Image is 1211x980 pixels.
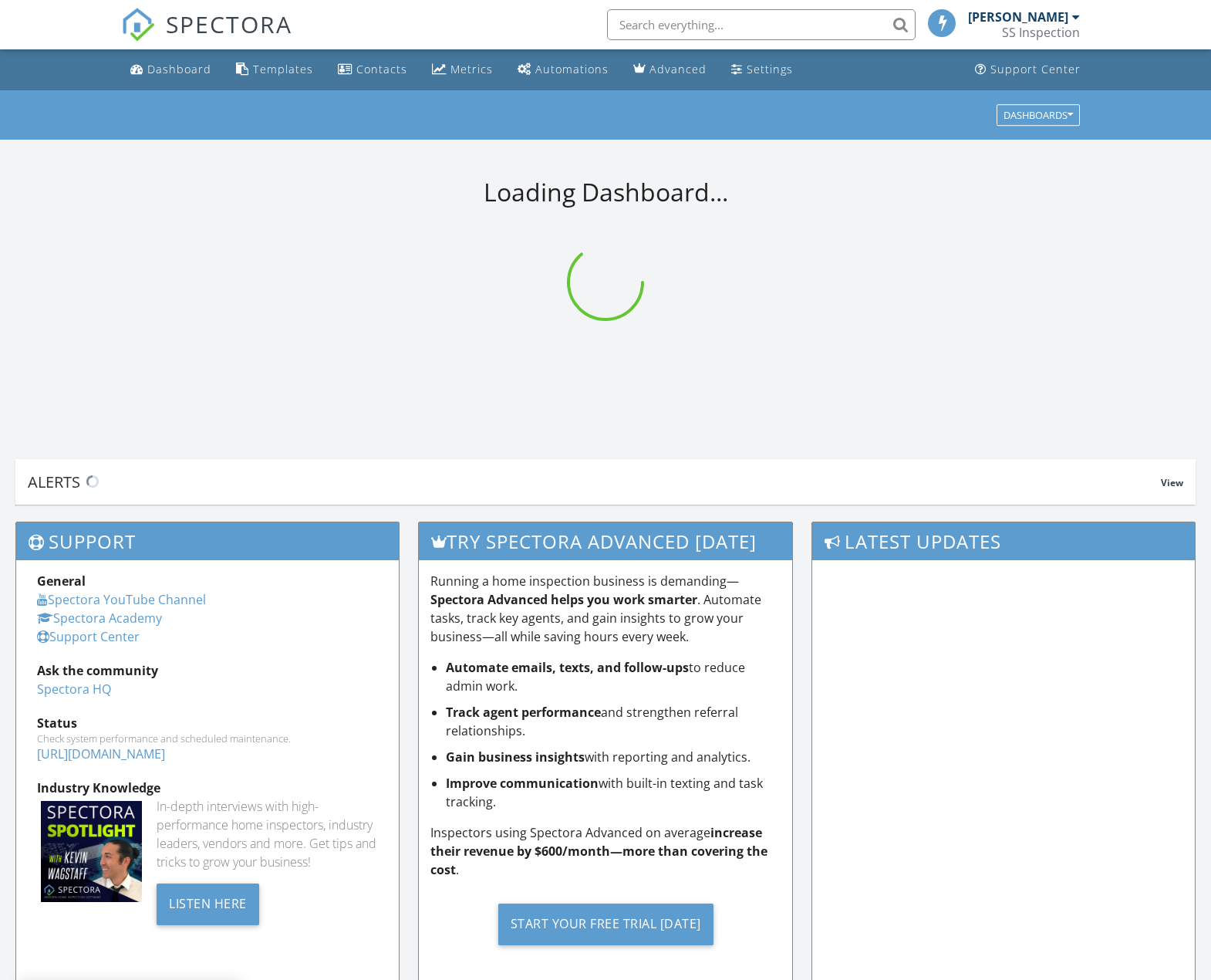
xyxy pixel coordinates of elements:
[812,522,1195,560] h3: Latest Updates
[157,884,259,925] div: Listen Here
[649,62,707,76] div: Advanced
[37,714,378,732] div: Status
[37,745,165,762] a: [URL][DOMAIN_NAME]
[430,591,697,608] strong: Spectora Advanced helps you work smarter
[1004,110,1073,120] div: Dashboards
[430,572,781,646] p: Running a home inspection business is demanding— . Automate tasks, track key agents, and gain ins...
[446,704,601,721] strong: Track agent performance
[121,8,155,42] img: The Best Home Inspection Software - Spectora
[253,62,313,76] div: Templates
[166,8,292,40] span: SPECTORA
[446,774,781,811] li: with built-in texting and task tracking.
[37,661,378,680] div: Ask the community
[28,471,1161,492] div: Alerts
[450,62,493,76] div: Metrics
[535,62,609,76] div: Automations
[430,824,767,878] strong: increase their revenue by $600/month—more than covering the cost
[627,56,713,84] a: Advanced
[121,21,292,53] a: SPECTORA
[356,62,407,76] div: Contacts
[37,681,111,698] a: Spectora HQ
[37,591,206,608] a: Spectora YouTube Channel
[157,894,259,911] a: Listen Here
[446,658,781,695] li: to reduce admin work.
[37,779,378,797] div: Industry Knowledge
[37,610,162,627] a: Spectora Academy
[997,104,1080,126] button: Dashboards
[157,797,378,871] div: In-depth interviews with high-performance home inspectors, industry leaders, vendors and more. Ge...
[511,56,615,84] a: Automations (Basic)
[725,56,799,84] a: Settings
[430,891,781,957] a: Start Your Free Trial [DATE]
[607,9,916,40] input: Search everything...
[37,573,86,590] strong: General
[37,628,140,645] a: Support Center
[747,62,793,76] div: Settings
[969,56,1087,84] a: Support Center
[446,775,599,792] strong: Improve communication
[41,801,142,902] img: Spectoraspolightmain
[446,703,781,740] li: and strengthen referral relationships.
[446,749,585,765] strong: Gain business insights
[124,56,218,84] a: Dashboard
[1002,25,1080,40] div: SS Inspection
[37,732,378,745] div: Check system performance and scheduled maintenance.
[446,659,689,676] strong: Automate emails, texts, and follow-ups
[419,522,792,560] h3: Try spectora advanced [DATE]
[230,56,319,84] a: Templates
[16,522,399,560] h3: Support
[147,62,211,76] div: Dashboard
[332,56,413,84] a: Contacts
[446,748,781,766] li: with reporting and analytics.
[426,56,499,84] a: Metrics
[498,904,713,945] div: Start Your Free Trial [DATE]
[990,62,1081,76] div: Support Center
[430,823,781,879] p: Inspectors using Spectora Advanced on average .
[968,9,1068,25] div: [PERSON_NAME]
[1161,476,1183,489] span: View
